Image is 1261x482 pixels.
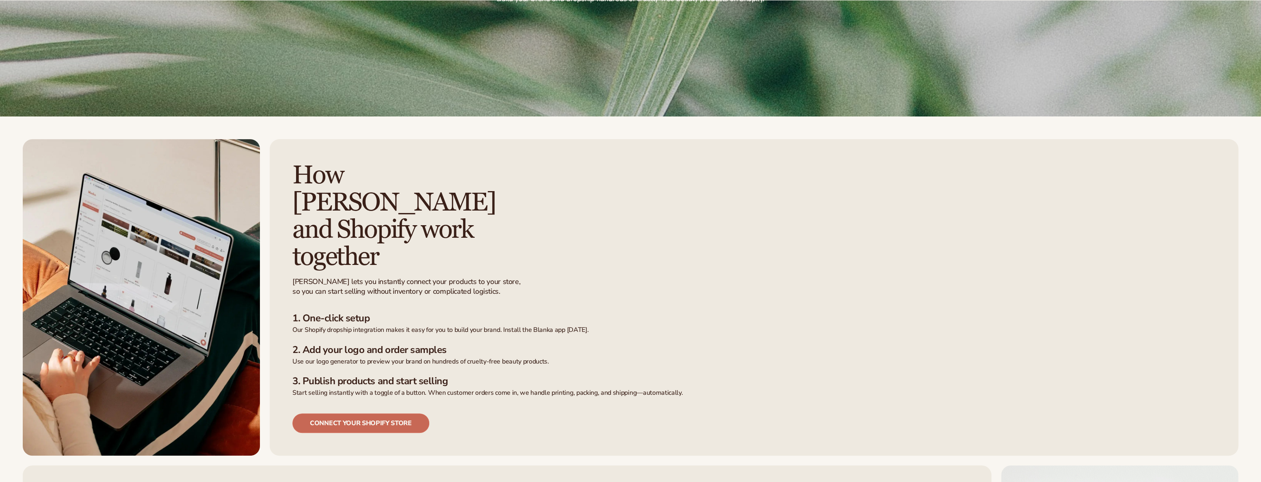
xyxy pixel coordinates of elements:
p: Use our logo generator to preview your brand on hundreds of cruelty-free beauty products. [292,357,1216,366]
p: [PERSON_NAME] lets you instantly connect your products to your store, so you can start selling wi... [292,277,522,296]
p: Our Shopify dropship integration makes it easy for you to build your brand. Install the Blanka ap... [292,326,1216,334]
a: Connect your shopify store [292,413,429,433]
h2: How [PERSON_NAME] and Shopify work together [292,162,539,271]
h3: 2. Add your logo and order samples [292,344,1216,356]
h3: 1. One-click setup [292,312,1216,324]
p: Start selling instantly with a toggle of a button. When customer orders come in, we handle printi... [292,389,1216,397]
h3: 3. Publish products and start selling [292,375,1216,387]
img: A person building a beauty line with Blanka app on a screen on lap top [23,139,260,456]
